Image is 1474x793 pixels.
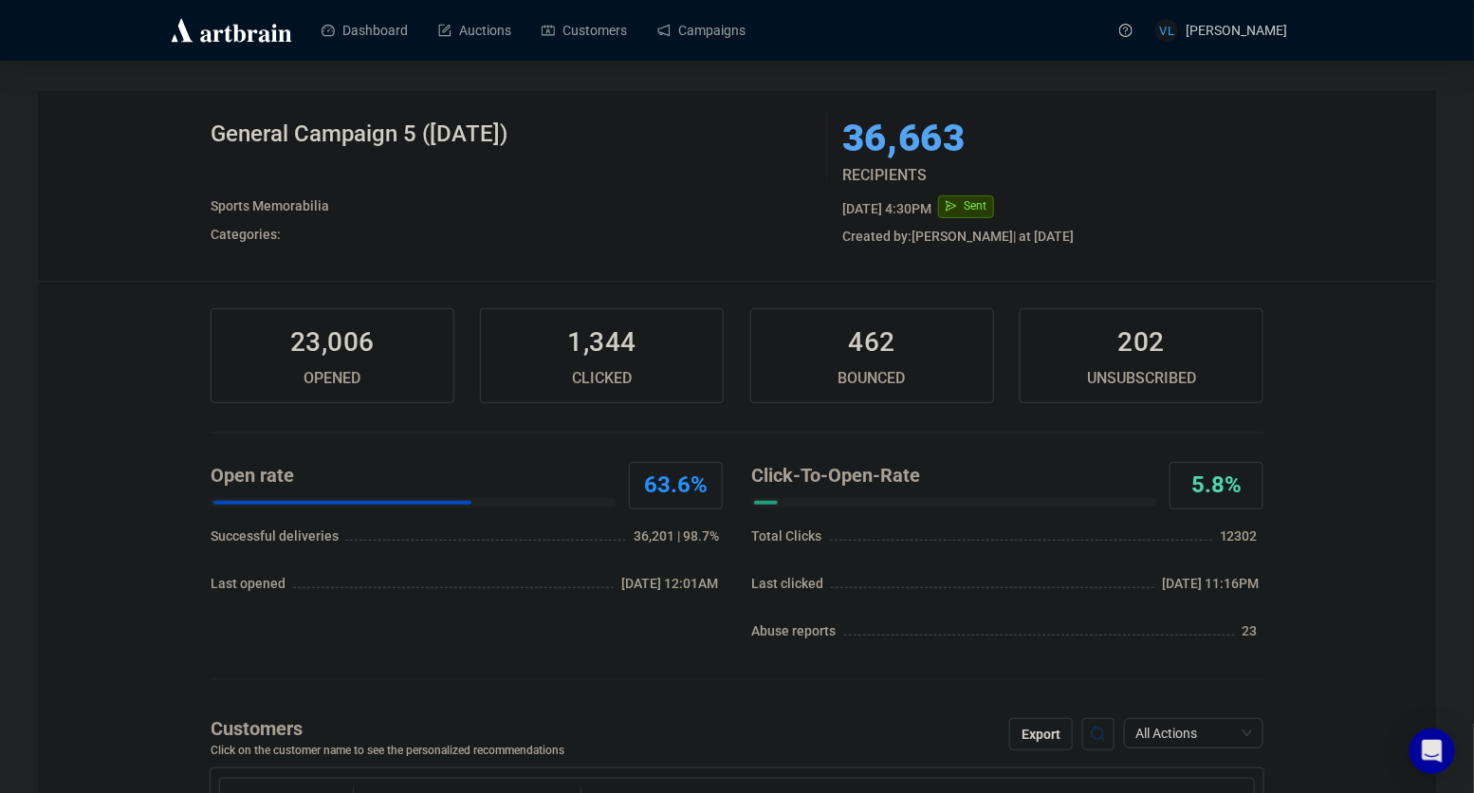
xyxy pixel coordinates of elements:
[1159,20,1174,40] span: VL
[1186,23,1287,38] span: [PERSON_NAME]
[751,323,993,361] div: 462
[842,229,912,244] span: Created by:
[1135,719,1252,747] span: All Actions
[212,367,453,390] div: OPENED
[1119,24,1133,37] span: question-circle
[211,196,813,215] div: Sports Memorabilia
[751,574,828,602] div: Last clicked
[1162,574,1263,602] div: [DATE] 11:16PM
[657,6,746,55] a: Campaigns
[621,574,723,602] div: [DATE] 12:01AM
[211,462,609,490] div: Open rate
[630,470,722,501] div: 63.6%
[211,745,564,758] div: Click on the customer name to see the personalized recommendations
[1021,323,1262,361] div: 202
[842,164,1191,187] div: RECIPIENTS
[842,199,931,218] div: [DATE] 4:30PM
[946,200,957,212] span: send
[1170,470,1262,501] div: 5.8%
[542,6,627,55] a: Customers
[1009,718,1073,750] div: Export
[964,199,986,212] span: Sent
[1021,367,1262,390] div: UNSUBSCRIBED
[1410,728,1455,774] div: Open Intercom Messenger
[481,367,723,390] div: CLICKED
[168,15,295,46] img: logo
[1220,526,1263,555] div: 12302
[481,323,723,361] div: 1,344
[751,367,993,390] div: BOUNCED
[634,526,723,555] div: 36,201 | 98.7%
[211,120,813,176] div: General Campaign 5 ([DATE])
[842,227,1263,246] div: [PERSON_NAME] | at [DATE]
[751,526,827,555] div: Total Clicks
[322,6,408,55] a: Dashboard
[211,574,290,602] div: Last opened
[211,526,342,555] div: Successful deliveries
[751,621,841,650] div: Abuse reports
[212,323,453,361] div: 23,006
[1243,621,1263,650] div: 23
[842,120,1174,157] div: 36,663
[211,718,564,740] div: Customers
[751,462,1150,490] div: Click-To-Open-Rate
[1087,723,1110,746] img: search.png
[438,6,511,55] a: Auctions
[211,227,281,242] span: Categories:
